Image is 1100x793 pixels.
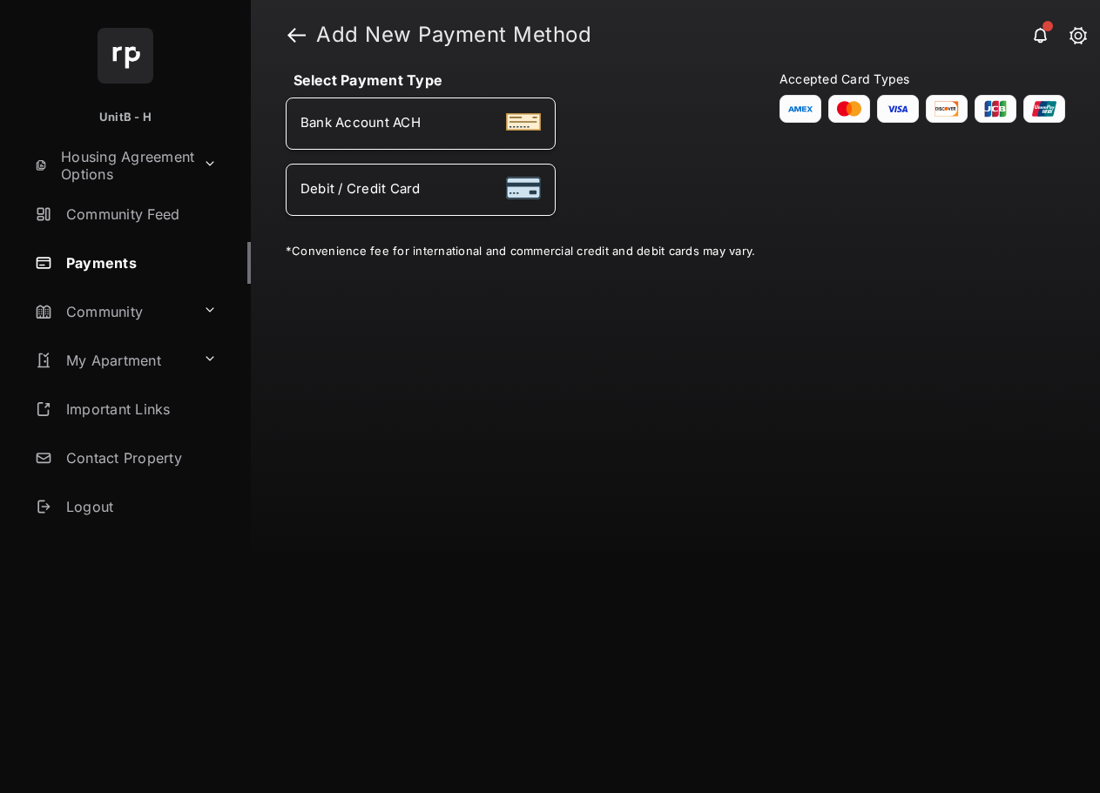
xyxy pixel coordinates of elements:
a: Contact Property [28,437,251,479]
a: Logout [28,486,251,528]
a: Community [28,291,196,333]
span: Bank Account ACH [300,114,421,131]
a: Housing Agreement Options [28,144,196,186]
img: svg+xml;base64,PHN2ZyB4bWxucz0iaHR0cDovL3d3dy53My5vcmcvMjAwMC9zdmciIHdpZHRoPSI2NCIgaGVpZ2h0PSI2NC... [98,28,153,84]
h4: Select Payment Type [286,71,689,89]
a: Payments [28,242,251,284]
div: * Convenience fee for international and commercial credit and debit cards may vary. [286,244,1065,261]
a: My Apartment [28,339,196,381]
span: Accepted Card Types [779,71,917,86]
span: Debit / Credit Card [300,180,421,197]
strong: Add New Payment Method [316,24,591,45]
a: Important Links [28,388,224,430]
p: UnitB - H [99,109,152,126]
a: Community Feed [28,193,251,235]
